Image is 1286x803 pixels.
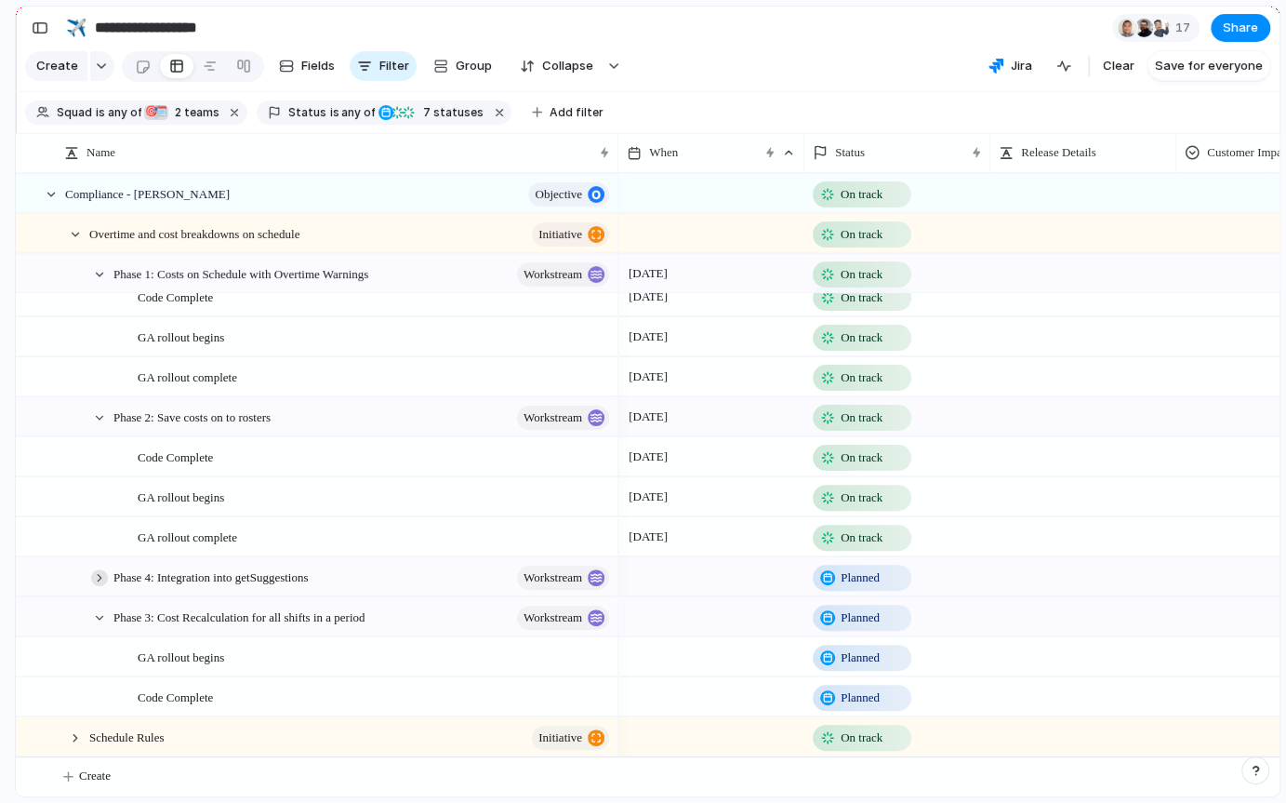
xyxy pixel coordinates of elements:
span: [DATE] [624,486,672,508]
button: Filter [350,51,417,81]
button: Clear [1095,51,1142,81]
span: Release Details [1021,143,1096,162]
span: Status [835,143,865,162]
span: Clear [1103,57,1134,75]
span: On track [841,265,882,284]
button: Jira [981,52,1040,80]
button: initiative [532,726,609,750]
span: 7 [418,105,433,119]
span: On track [841,488,882,507]
span: On track [841,328,882,347]
span: On track [841,448,882,467]
button: Save for everyone [1147,51,1270,81]
span: On track [841,185,882,204]
span: [DATE] [624,446,672,468]
span: Phase 3: Cost Recalculation for all shifts in a period [113,606,365,627]
button: isany of [92,102,145,123]
span: Planned [841,689,880,707]
span: Schedule Rules [89,726,165,747]
button: workstream [517,606,609,630]
button: 🎯🗓️2 teams [143,102,223,123]
button: 7 statuses [377,102,487,123]
div: ✈️ [66,15,86,40]
span: workstream [524,261,582,288]
span: initiative [538,725,582,751]
span: [DATE] [624,526,672,548]
span: Filter [379,57,409,75]
span: [DATE] [624,366,672,388]
span: Squad [57,104,92,121]
button: Add filter [521,100,615,126]
span: GA rollout begins [138,646,224,667]
button: objective [528,182,609,207]
span: statuses [418,104,484,121]
span: workstream [524,405,582,431]
span: workstream [524,605,582,631]
button: workstream [517,262,609,287]
button: isany of [326,102,379,123]
span: Planned [841,649,880,667]
button: ✈️ [61,13,91,43]
button: Share [1211,14,1270,42]
span: is [330,104,339,121]
span: Code Complete [138,446,213,467]
span: On track [841,288,882,307]
span: On track [841,225,882,244]
span: objective [535,181,582,207]
span: On track [841,408,882,427]
span: any of [339,104,376,121]
span: initiative [538,221,582,248]
button: workstream [517,566,609,590]
div: 🎯 [144,105,159,120]
div: 🗓️ [153,105,168,120]
span: When [649,143,678,162]
span: Phase 1: Costs on Schedule with Overtime Warnings [113,262,368,284]
button: Create [25,51,87,81]
span: Overtime and cost breakdowns on schedule [89,222,299,244]
button: initiative [532,222,609,247]
span: teams [169,104,219,121]
span: Save for everyone [1155,57,1263,75]
span: Collapse [542,57,593,75]
span: Code Complete [138,286,213,307]
span: Jira [1011,57,1032,75]
button: Group [424,51,501,81]
span: Add filter [550,104,603,121]
span: GA rollout begins [138,326,224,347]
span: Group [456,57,492,75]
span: Code Complete [138,686,213,707]
span: On track [841,529,882,547]
span: [DATE] [624,286,672,308]
span: Compliance - [PERSON_NAME] [65,182,230,204]
span: is [96,104,105,121]
span: On track [841,368,882,387]
span: Planned [841,569,880,587]
button: workstream [517,406,609,430]
button: Collapse [509,51,603,81]
span: 17 [1175,19,1196,37]
span: Status [288,104,326,121]
span: Phase 2: Save costs on to rosters [113,406,271,427]
span: [DATE] [624,326,672,348]
span: GA rollout begins [138,486,224,507]
span: Create [79,767,111,785]
span: Planned [841,609,880,627]
button: Fields [272,51,342,81]
span: 2 [169,105,184,119]
span: workstream [524,565,582,591]
span: Create [36,57,78,75]
span: Fields [301,57,335,75]
span: Share [1223,19,1258,37]
span: On track [841,729,882,747]
span: [DATE] [624,262,672,285]
span: GA rollout complete [138,366,237,387]
span: Name [86,143,115,162]
span: GA rollout complete [138,526,237,547]
span: any of [105,104,141,121]
span: [DATE] [624,406,672,428]
span: Phase 4: Integration into getSuggestions [113,566,308,587]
